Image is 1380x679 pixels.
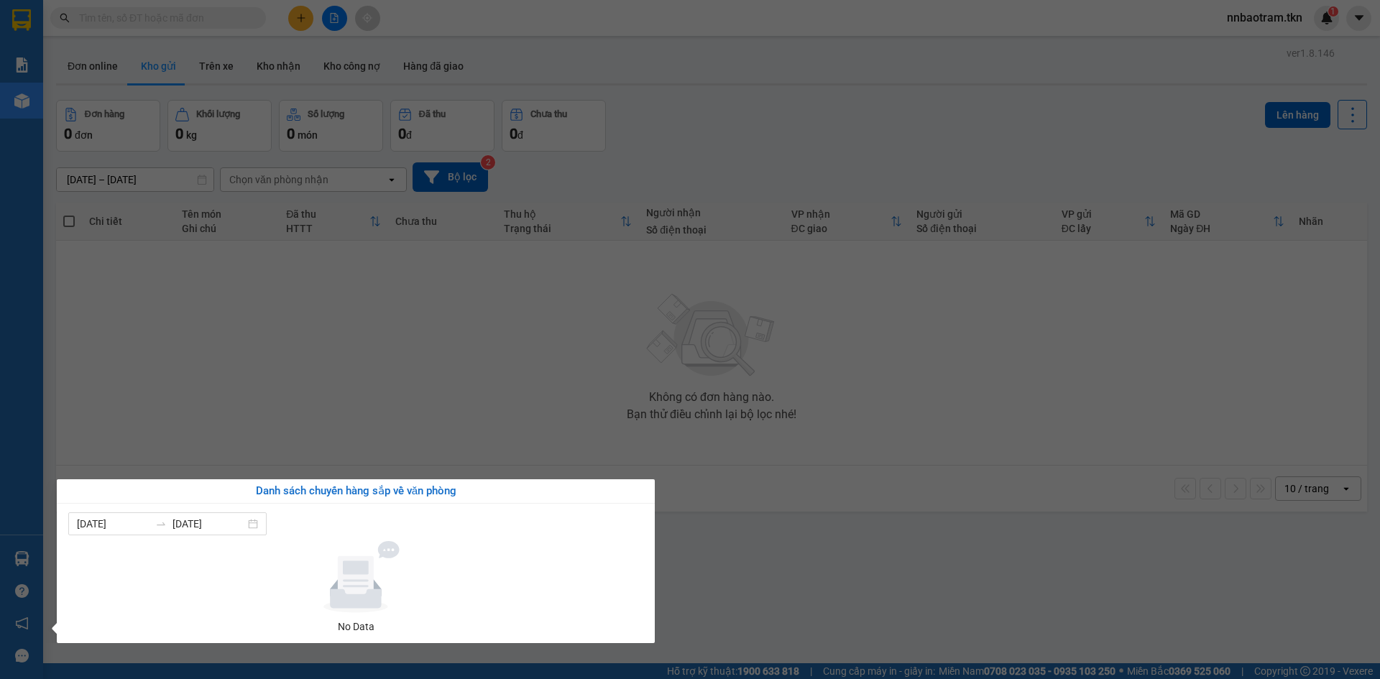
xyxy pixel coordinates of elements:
div: No Data [74,619,638,634]
span: to [155,518,167,530]
div: Danh sách chuyến hàng sắp về văn phòng [68,483,643,500]
input: Đến ngày [172,516,245,532]
input: Từ ngày [77,516,149,532]
span: swap-right [155,518,167,530]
